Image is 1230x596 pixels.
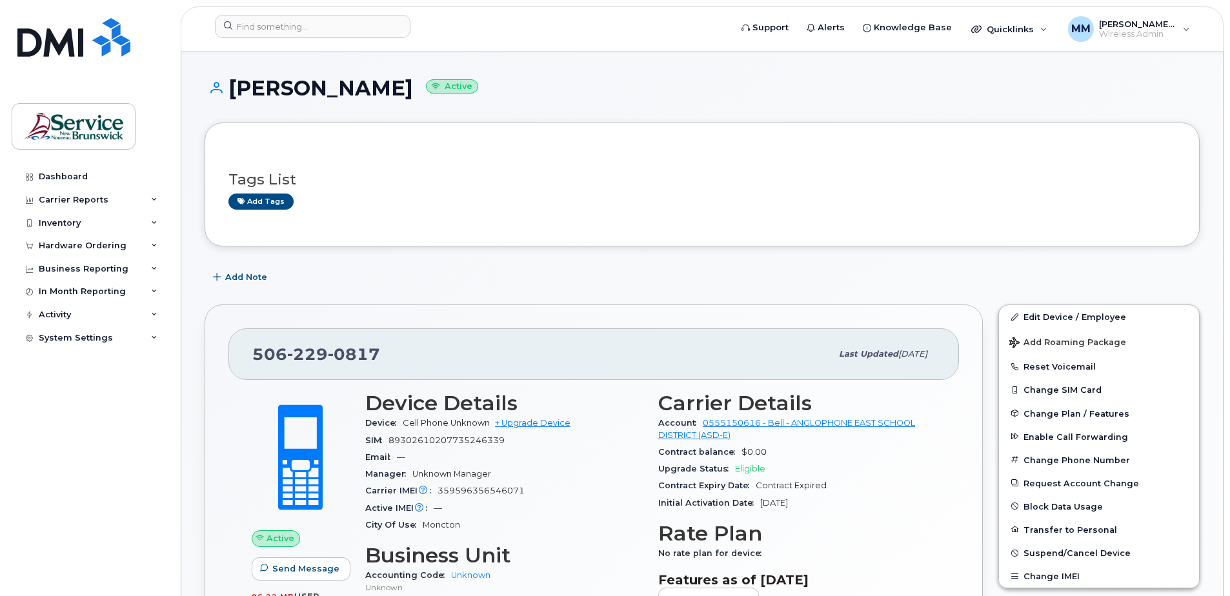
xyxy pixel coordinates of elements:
[818,21,845,34] span: Alerts
[1099,19,1176,29] span: [PERSON_NAME] (ASD-E)
[495,418,570,428] a: + Upgrade Device
[756,481,827,490] span: Contract Expired
[1059,16,1199,42] div: McEachern, Melissa (ASD-E)
[999,495,1199,518] button: Block Data Usage
[658,418,703,428] span: Account
[267,532,294,544] span: Active
[365,486,438,495] span: Carrier IMEI
[999,472,1199,495] button: Request Account Change
[451,570,490,580] a: Unknown
[365,452,397,462] span: Email
[760,498,788,508] span: [DATE]
[658,418,915,439] a: 0555150616 - Bell - ANGLOPHONE EAST SCHOOL DISTRICT (ASD-E)
[205,266,278,289] button: Add Note
[438,486,525,495] span: 359596356546071
[412,469,491,479] span: Unknown Manager
[365,392,643,415] h3: Device Details
[228,172,1176,188] h3: Tags List
[365,570,451,580] span: Accounting Code
[272,562,339,575] span: Send Message
[1023,432,1128,441] span: Enable Call Forwarding
[658,522,936,545] h3: Rate Plan
[898,349,927,359] span: [DATE]
[658,481,756,490] span: Contract Expiry Date
[228,194,294,210] a: Add tags
[752,21,789,34] span: Support
[1071,21,1091,37] span: MM
[658,464,735,473] span: Upgrade Status
[205,77,1200,99] h1: [PERSON_NAME]
[1023,548,1131,558] span: Suspend/Cancel Device
[365,435,388,445] span: SIM
[658,548,768,558] span: No rate plan for device
[328,344,380,364] span: 0817
[403,418,490,428] span: Cell Phone Unknown
[365,582,643,593] p: Unknown
[798,15,854,41] a: Alerts
[839,349,898,359] span: Last updated
[1023,408,1129,418] span: Change Plan / Features
[1009,337,1126,350] span: Add Roaming Package
[999,425,1199,448] button: Enable Call Forwarding
[999,378,1199,401] button: Change SIM Card
[658,392,936,415] h3: Carrier Details
[999,305,1199,328] a: Edit Device / Employee
[854,15,961,41] a: Knowledge Base
[732,15,798,41] a: Support
[365,520,423,530] span: City Of Use
[426,79,478,94] small: Active
[225,271,267,283] span: Add Note
[365,469,412,479] span: Manager
[423,520,460,530] span: Moncton
[252,344,380,364] span: 506
[365,418,403,428] span: Device
[999,448,1199,472] button: Change Phone Number
[252,557,350,581] button: Send Message
[388,435,505,445] span: 89302610207735246339
[658,498,760,508] span: Initial Activation Date
[658,447,741,457] span: Contract balance
[999,402,1199,425] button: Change Plan / Features
[658,572,936,588] h3: Features as of [DATE]
[365,503,434,513] span: Active IMEI
[397,452,405,462] span: —
[434,503,442,513] span: —
[999,355,1199,378] button: Reset Voicemail
[999,518,1199,541] button: Transfer to Personal
[874,21,952,34] span: Knowledge Base
[741,447,767,457] span: $0.00
[365,544,643,567] h3: Business Unit
[735,464,765,473] span: Eligible
[962,16,1056,42] div: Quicklinks
[287,344,328,364] span: 229
[1099,29,1176,39] span: Wireless Admin
[999,328,1199,355] button: Add Roaming Package
[999,541,1199,564] button: Suspend/Cancel Device
[999,564,1199,588] button: Change IMEI
[987,24,1034,34] span: Quicklinks
[215,15,410,38] input: Find something...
